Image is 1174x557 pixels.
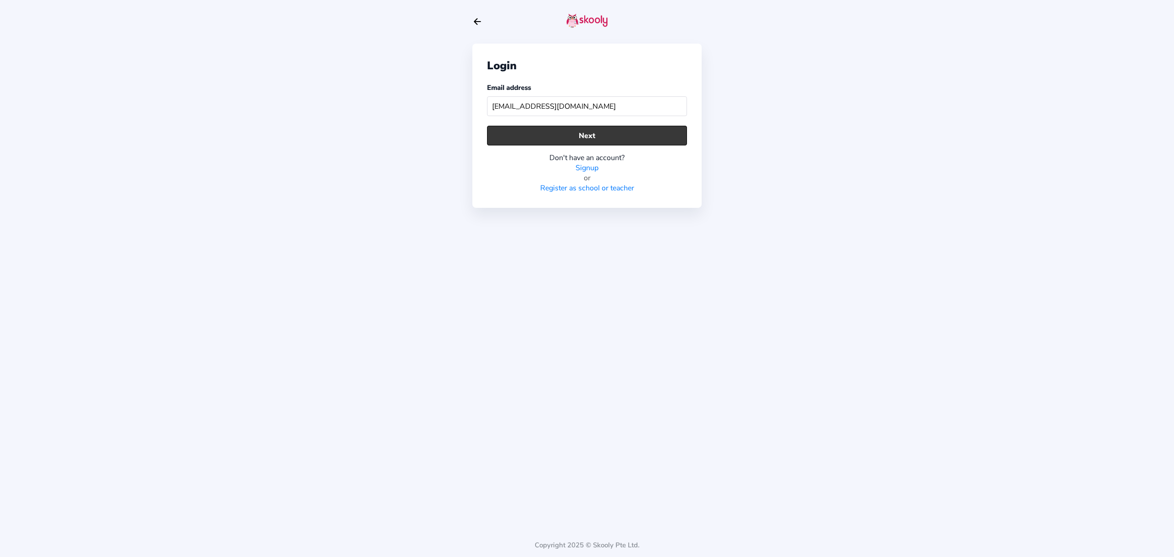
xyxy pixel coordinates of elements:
label: Email address [487,83,531,92]
input: Your email address [487,96,687,116]
div: or [487,173,687,183]
a: Signup [576,163,598,173]
div: Don't have an account? [487,153,687,163]
img: skooly-logo.png [566,13,608,28]
a: Register as school or teacher [540,183,634,193]
button: arrow back outline [472,17,482,27]
div: Login [487,58,687,73]
button: Next [487,126,687,145]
